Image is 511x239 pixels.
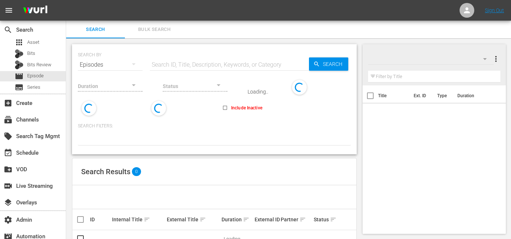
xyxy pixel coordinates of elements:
div: Loading.. [248,89,268,95]
th: Ext. ID [409,85,433,106]
th: Duration [453,85,497,106]
span: Live Streaming [4,182,12,190]
span: 0 [132,167,141,176]
div: External ID [255,217,279,222]
img: ans4CAIJ8jUAAAAAAAAAAAAAAAAAAAAAAAAgQb4GAAAAAAAAAAAAAAAAAAAAAAAAJMjXAAAAAAAAAAAAAAAAAAAAAAAAgAT5G... [18,2,53,19]
div: External Title [167,215,219,224]
span: Create [4,99,12,108]
span: Asset [15,38,24,47]
span: Bits [27,50,35,57]
span: Search Results [81,167,130,176]
a: Sign Out [485,7,504,13]
button: more_vert [492,50,500,68]
span: Overlays [4,198,12,207]
span: Bits Review [27,61,51,68]
span: Search [71,25,120,34]
div: Duration [222,215,252,224]
span: Schedule [4,148,12,157]
span: Episode [15,72,24,81]
span: sort [144,216,150,223]
th: Title [378,85,409,106]
div: Status [314,215,334,224]
span: Admin [4,215,12,224]
span: Search [4,25,12,34]
span: Include Inactive [231,105,262,111]
span: Episode [27,72,44,80]
span: Search [320,57,348,71]
span: VOD [4,165,12,174]
div: Bits Review [15,60,24,69]
span: menu [4,6,13,15]
div: Internal Title [112,215,165,224]
div: Partner [281,215,312,224]
div: Bits [15,49,24,58]
th: Type [433,85,453,106]
div: ID [90,217,110,222]
span: Search Tag Mgmt [4,132,12,141]
p: Search Filters: [78,123,351,129]
span: Series [27,84,40,91]
span: Bulk Search [129,25,179,34]
span: more_vert [492,55,500,63]
span: Asset [27,39,39,46]
span: Channels [4,115,12,124]
span: sort [330,216,337,223]
span: sort [199,216,206,223]
span: sort [299,216,306,223]
span: Series [15,83,24,92]
span: sort [243,216,249,223]
div: Episodes [78,55,143,75]
button: Search [309,57,348,71]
